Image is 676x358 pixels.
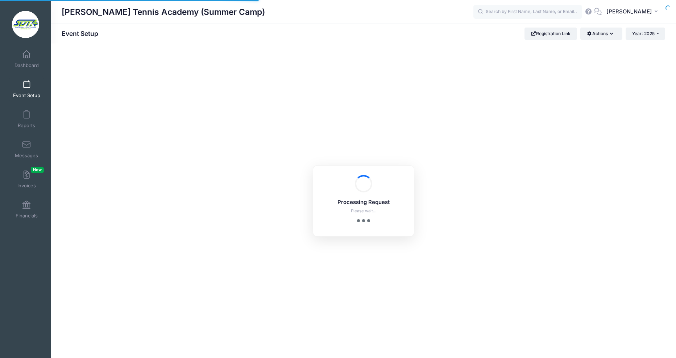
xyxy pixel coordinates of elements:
[323,208,405,214] p: Please wait...
[626,28,665,40] button: Year: 2025
[9,107,44,132] a: Reports
[632,31,655,36] span: Year: 2025
[9,76,44,102] a: Event Setup
[14,62,39,68] span: Dashboard
[17,183,36,189] span: Invoices
[12,11,39,38] img: Stephen Diaz Tennis Academy (Summer Camp)
[606,8,652,16] span: [PERSON_NAME]
[524,28,577,40] a: Registration Link
[62,4,265,20] h1: [PERSON_NAME] Tennis Academy (Summer Camp)
[9,46,44,72] a: Dashboard
[13,92,40,99] span: Event Setup
[580,28,622,40] button: Actions
[9,167,44,192] a: InvoicesNew
[18,122,35,129] span: Reports
[9,197,44,222] a: Financials
[16,213,38,219] span: Financials
[473,5,582,19] input: Search by First Name, Last Name, or Email...
[15,153,38,159] span: Messages
[31,167,44,173] span: New
[323,199,405,206] h5: Processing Request
[602,4,665,20] button: [PERSON_NAME]
[62,30,104,37] h1: Event Setup
[9,137,44,162] a: Messages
